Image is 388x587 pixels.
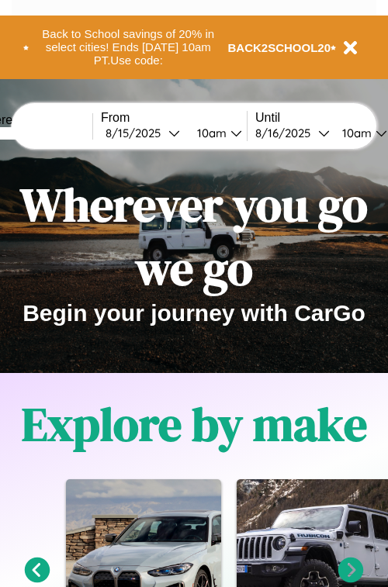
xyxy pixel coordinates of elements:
b: BACK2SCHOOL20 [228,41,331,54]
h1: Explore by make [22,392,367,456]
button: Back to School savings of 20% in select cities! Ends [DATE] 10am PT.Use code: [29,23,228,71]
div: 8 / 16 / 2025 [255,126,318,140]
div: 10am [189,126,230,140]
div: 8 / 15 / 2025 [106,126,168,140]
div: 10am [334,126,376,140]
label: From [101,111,247,125]
button: 10am [185,125,247,141]
button: 8/15/2025 [101,125,185,141]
